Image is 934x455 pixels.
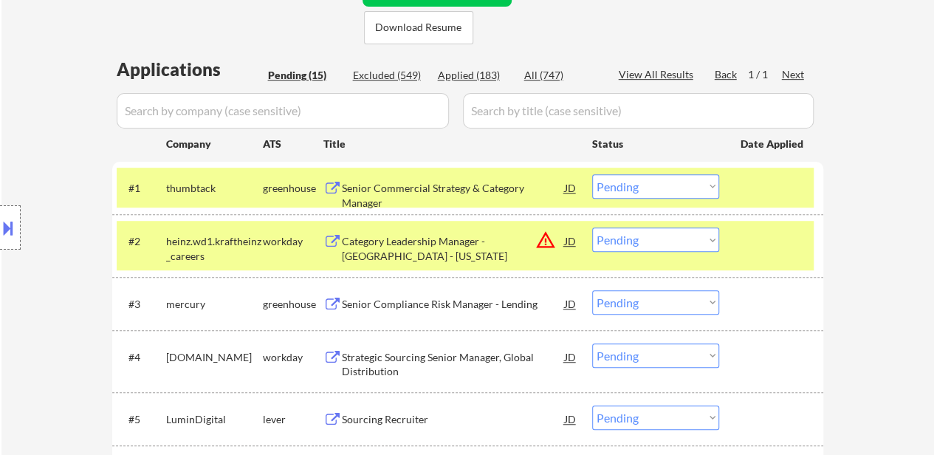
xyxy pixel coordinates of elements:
div: lever [263,412,323,427]
div: LuminDigital [166,412,263,427]
div: JD [563,343,578,370]
input: Search by company (case sensitive) [117,93,449,129]
div: Applied (183) [438,68,512,83]
div: #5 [128,412,154,427]
div: Date Applied [741,137,806,151]
div: Pending (15) [268,68,342,83]
div: Applications [117,61,263,78]
div: 1 / 1 [748,67,782,82]
button: Download Resume [364,11,473,44]
div: Excluded (549) [353,68,427,83]
div: Back [715,67,738,82]
div: Status [592,130,719,157]
button: warning_amber [535,230,556,250]
div: JD [563,406,578,432]
div: View All Results [619,67,698,82]
div: Next [782,67,806,82]
div: ATS [263,137,323,151]
div: Senior Commercial Strategy & Category Manager [342,181,565,210]
div: greenhouse [263,297,323,312]
div: JD [563,290,578,317]
div: workday [263,234,323,249]
div: Title [323,137,578,151]
div: JD [563,227,578,254]
div: Category Leadership Manager - [GEOGRAPHIC_DATA] - [US_STATE] [342,234,565,263]
input: Search by title (case sensitive) [463,93,814,129]
div: All (747) [524,68,598,83]
div: JD [563,174,578,201]
div: Sourcing Recruiter [342,412,565,427]
div: greenhouse [263,181,323,196]
div: workday [263,350,323,365]
div: Strategic Sourcing Senior Manager, Global Distribution [342,350,565,379]
div: Senior Compliance Risk Manager - Lending [342,297,565,312]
